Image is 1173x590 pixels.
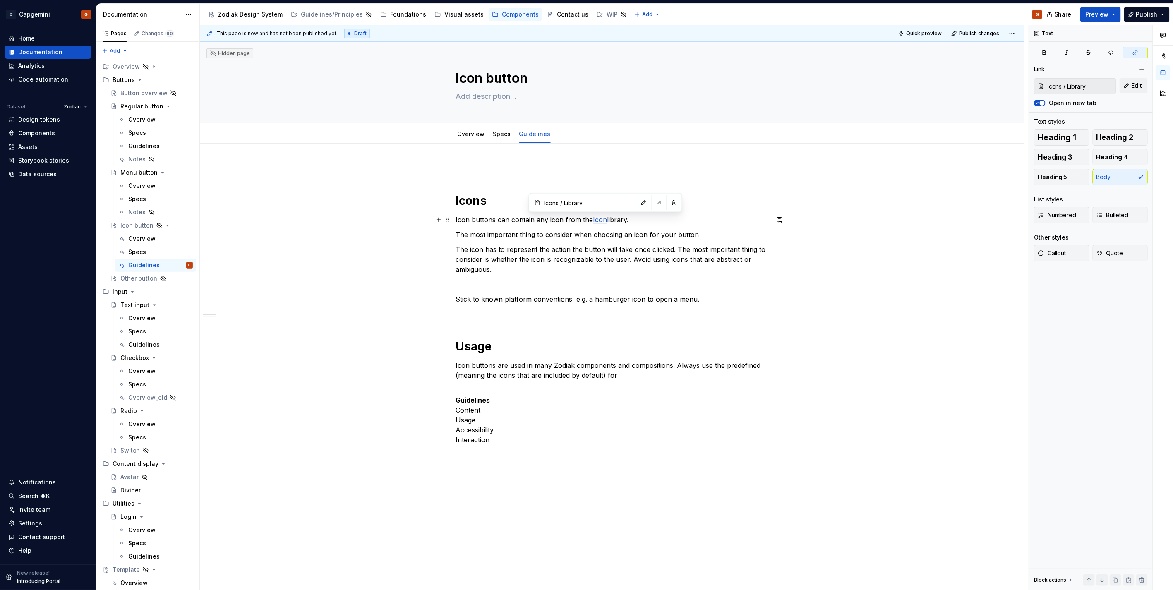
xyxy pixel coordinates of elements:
[128,526,156,534] div: Overview
[1036,11,1039,18] div: G
[1086,10,1109,19] span: Preview
[18,129,55,137] div: Components
[113,288,127,296] div: Input
[218,10,283,19] div: Zodiak Design System
[18,506,50,514] div: Invite team
[456,294,769,304] p: Stick to known platform conventions, e.g. a hamburger icon to open a menu.
[19,10,50,19] div: Capgemini
[120,354,149,362] div: Checkbox
[99,73,196,86] div: Buttons
[128,539,146,547] div: Specs
[949,28,1003,39] button: Publish changes
[5,154,91,167] a: Storybook stories
[115,523,196,537] a: Overview
[128,552,160,561] div: Guidelines
[120,486,141,494] div: Divider
[1096,249,1123,257] span: Quote
[18,547,31,555] div: Help
[1093,245,1148,261] button: Quote
[1038,133,1077,142] span: Heading 1
[99,497,196,510] div: Utilities
[18,34,35,43] div: Home
[959,30,999,37] span: Publish changes
[1093,207,1148,223] button: Bulleted
[128,420,156,428] div: Overview
[454,125,488,142] div: Overview
[456,193,769,208] h1: Icons
[1136,10,1158,19] span: Publish
[107,510,196,523] a: Login
[115,537,196,550] a: Specs
[1034,577,1067,583] div: Block actions
[5,32,91,45] a: Home
[1034,233,1069,242] div: Other styles
[107,100,196,113] a: Regular button
[128,129,146,137] div: Specs
[120,579,148,587] div: Overview
[642,11,652,18] span: Add
[110,48,120,54] span: Add
[456,339,769,354] h1: Usage
[1034,129,1089,146] button: Heading 1
[1034,195,1063,204] div: List styles
[5,168,91,181] a: Data sources
[5,503,91,516] a: Invite team
[107,484,196,497] a: Divider
[1096,153,1128,161] span: Heading 4
[456,215,769,225] p: Icon buttons can contain any icon from the library.
[17,570,50,576] p: New release!
[120,89,168,97] div: Button overview
[301,10,363,19] div: Guidelines/Principles
[128,115,156,124] div: Overview
[210,50,250,57] div: Hidden page
[128,261,160,269] div: Guidelines
[128,314,156,322] div: Overview
[18,75,68,84] div: Code automation
[115,365,196,378] a: Overview
[107,404,196,417] a: Radio
[128,367,156,375] div: Overview
[128,327,146,336] div: Specs
[390,10,426,19] div: Foundations
[128,195,146,203] div: Specs
[5,476,91,489] button: Notifications
[18,519,42,528] div: Settings
[7,103,26,110] div: Dataset
[115,431,196,444] a: Specs
[5,489,91,503] button: Search ⌘K
[1038,211,1077,219] span: Numbered
[557,10,588,19] div: Contact us
[5,73,91,86] a: Code automation
[115,126,196,139] a: Specs
[120,473,139,481] div: Avatar
[120,301,149,309] div: Text input
[490,125,514,142] div: Specs
[120,274,157,283] div: Other button
[1093,129,1148,146] button: Heading 2
[5,127,91,140] a: Components
[1038,153,1073,161] span: Heading 3
[1038,249,1066,257] span: Callout
[354,30,367,37] span: Draft
[18,478,56,487] div: Notifications
[115,232,196,245] a: Overview
[519,130,551,137] a: Guidelines
[1034,65,1045,73] div: Link
[6,10,16,19] div: C
[128,248,146,256] div: Specs
[1049,99,1097,107] label: Open in new tab
[607,10,618,19] div: WIP
[128,341,160,349] div: Guidelines
[113,62,140,71] div: Overview
[1034,574,1074,586] div: Block actions
[1124,7,1170,22] button: Publish
[5,517,91,530] a: Settings
[115,206,196,219] a: Notes
[120,513,137,521] div: Login
[115,338,196,351] a: Guidelines
[128,433,146,441] div: Specs
[1034,149,1089,165] button: Heading 3
[99,457,196,470] div: Content display
[5,46,91,59] a: Documentation
[99,45,130,57] button: Add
